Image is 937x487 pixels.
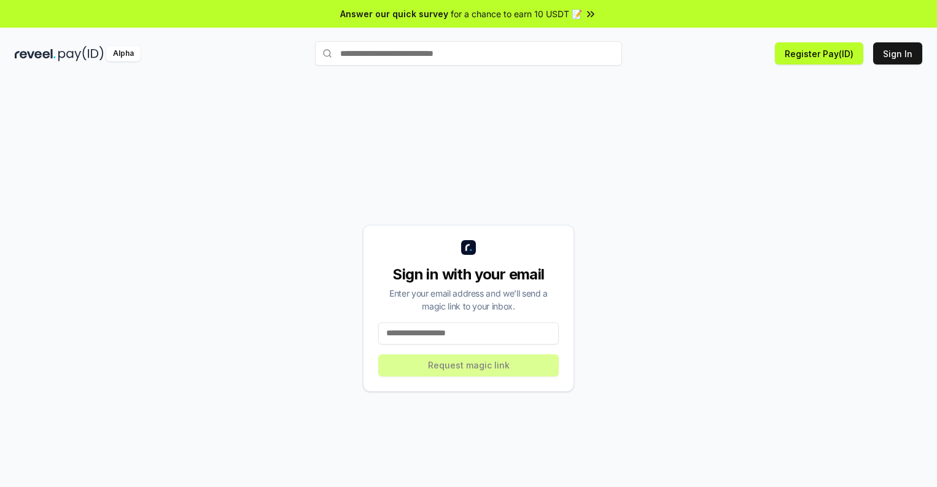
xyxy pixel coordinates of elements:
span: Answer our quick survey [340,7,448,20]
div: Enter your email address and we’ll send a magic link to your inbox. [378,287,559,313]
img: pay_id [58,46,104,61]
img: reveel_dark [15,46,56,61]
img: logo_small [461,240,476,255]
div: Sign in with your email [378,265,559,284]
button: Register Pay(ID) [775,42,863,64]
span: for a chance to earn 10 USDT 📝 [451,7,582,20]
div: Alpha [106,46,141,61]
button: Sign In [873,42,922,64]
